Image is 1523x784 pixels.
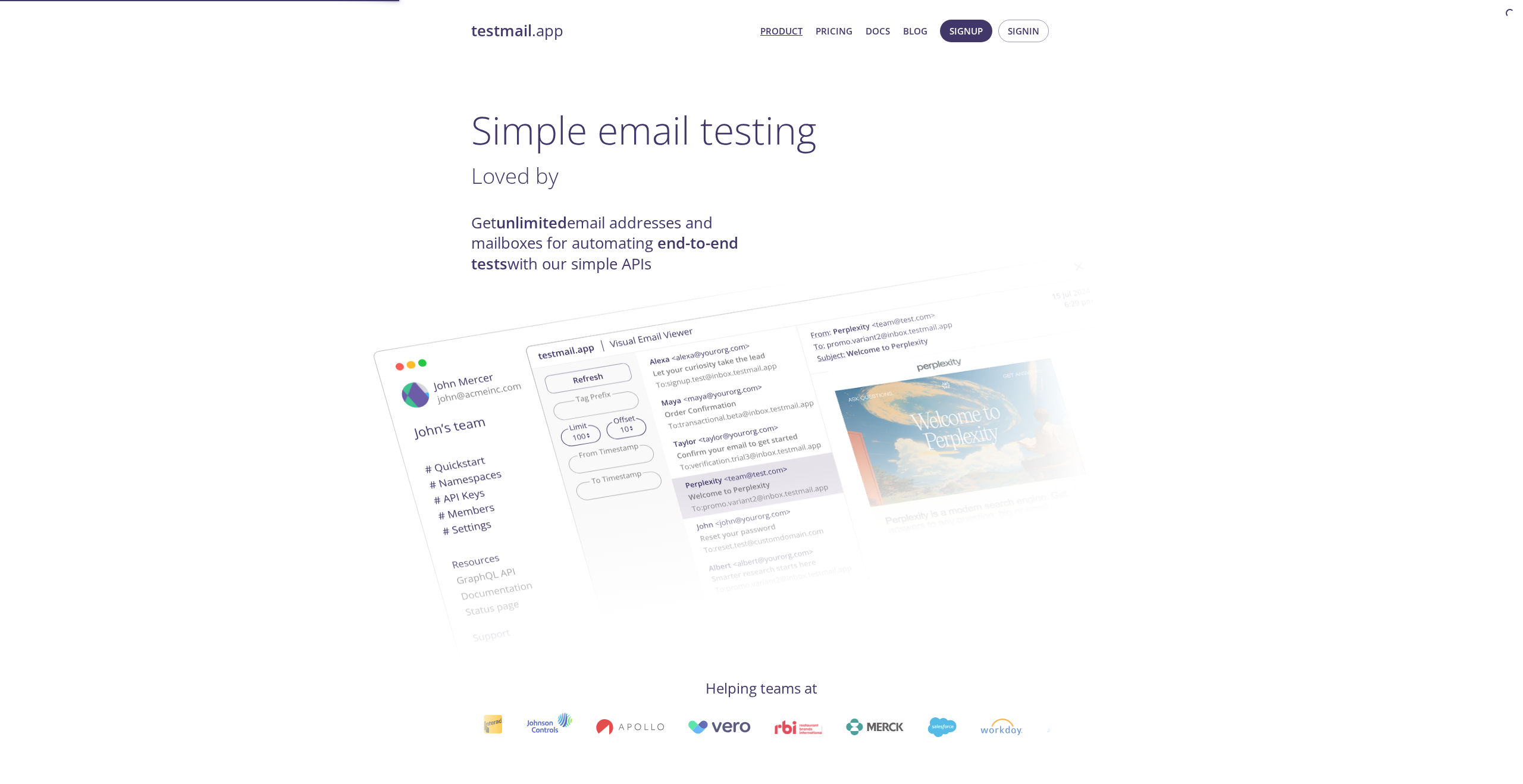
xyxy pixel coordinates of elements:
a: Blog [903,23,927,39]
a: Docs [866,23,890,39]
h1: Simple email testing [471,107,1052,153]
img: testmail-email-viewer [525,237,1167,639]
img: apollo [596,719,664,735]
button: Signup [940,20,992,42]
a: testmail.app [471,21,751,41]
img: testmail-email-viewer [328,275,971,678]
img: johnsoncontrols [527,713,572,741]
span: Loved by [471,161,559,190]
strong: unlimited [496,212,567,233]
strong: end-to-end tests [471,233,738,274]
img: vero [688,720,751,734]
img: merck [846,719,904,735]
img: salesforce [927,717,956,737]
span: Signup [949,23,983,39]
span: Signin [1008,23,1039,39]
a: Pricing [816,23,853,39]
h4: Helping teams at [471,679,1052,698]
strong: testmail [471,20,532,41]
button: Signin [998,20,1049,42]
h4: Get email addresses and mailboxes for automating with our simple APIs [471,213,761,274]
img: rbi [775,720,823,734]
a: Product [760,23,803,39]
img: workday [980,719,1023,735]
